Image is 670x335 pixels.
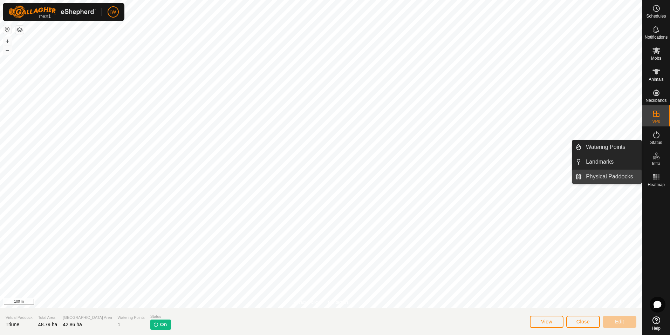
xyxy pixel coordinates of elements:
span: Total Area [38,315,57,321]
span: View [541,319,552,324]
span: Neckbands [645,98,666,103]
button: Edit [603,316,636,328]
a: Landmarks [582,155,642,169]
span: Animals [649,77,664,81]
span: Heatmap [648,183,665,187]
span: [GEOGRAPHIC_DATA] Area [63,315,112,321]
span: On [160,321,167,328]
button: Map Layers [15,26,24,34]
span: 48.79 ha [38,322,57,327]
li: Landmarks [572,155,642,169]
span: 1 [118,322,121,327]
a: Physical Paddocks [582,170,642,184]
img: Gallagher Logo [8,6,96,18]
span: Notifications [645,35,668,39]
span: Mobs [651,56,661,60]
span: Infra [652,162,660,166]
button: View [530,316,563,328]
span: Physical Paddocks [586,172,633,181]
span: Status [150,314,171,320]
span: Virtual Paddock [6,315,33,321]
a: Privacy Policy [293,299,320,306]
a: Contact Us [328,299,349,306]
button: – [3,46,12,54]
span: 42.86 ha [63,322,82,327]
span: Schedules [646,14,666,18]
span: IW [110,8,116,16]
span: Watering Points [118,315,145,321]
span: VPs [652,119,660,124]
span: Landmarks [586,158,614,166]
a: Help [642,314,670,333]
a: Watering Points [582,140,642,154]
span: Help [652,326,661,330]
span: Close [576,319,590,324]
span: Edit [615,319,624,324]
button: Close [566,316,600,328]
li: Watering Points [572,140,642,154]
span: Triune [6,322,19,327]
span: Watering Points [586,143,625,151]
button: + [3,37,12,45]
span: Status [650,140,662,145]
button: Reset Map [3,25,12,34]
li: Physical Paddocks [572,170,642,184]
img: turn-on [153,322,159,327]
